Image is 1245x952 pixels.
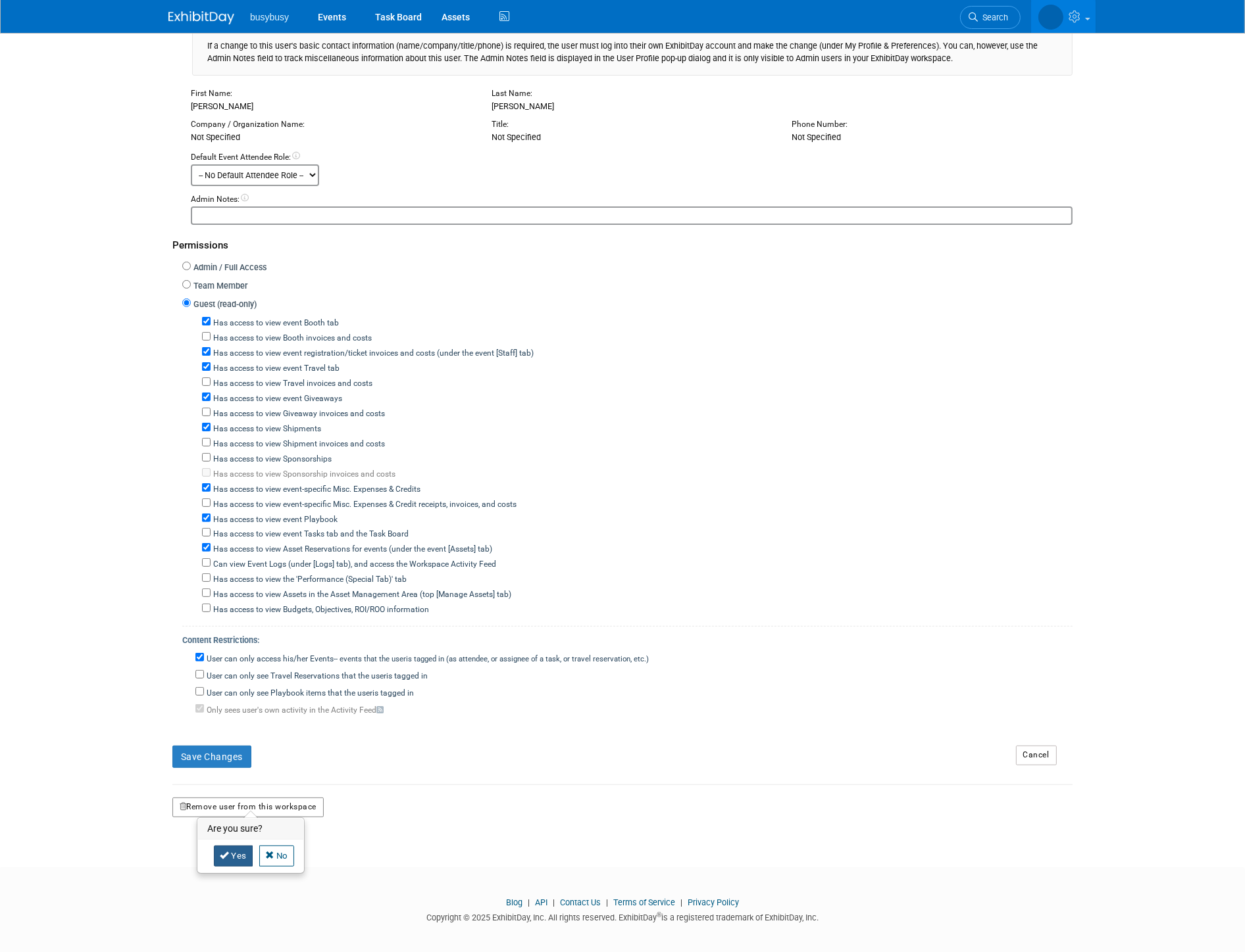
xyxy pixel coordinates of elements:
[211,604,429,616] label: Has access to view Budgets, Objectives, ROI/ROO information
[211,574,407,586] label: Has access to view the 'Performance (Special Tab)' tab
[211,559,496,571] label: Can view Event Logs (under [Logs] tab), and access the Workspace Activity Feed
[211,378,372,390] label: Has access to view Travel invoices and costs
[211,363,340,375] label: Has access to view event Travel tab
[172,225,1073,260] div: Permissions
[482,88,782,113] div: [PERSON_NAME]
[688,897,739,907] a: Privacy Policy
[960,6,1021,29] a: Search
[211,318,339,329] label: Has access to view event Booth tab
[211,544,492,556] label: Has access to view Asset Reservations for events (under the event [Assets] tab)
[603,897,611,907] span: |
[168,11,234,24] img: ExhibitDay
[211,514,338,526] label: Has access to view event Playbook
[613,897,675,907] a: Terms of Service
[191,119,472,131] div: Company / Organization Name:
[560,897,601,907] a: Contact Us
[191,88,472,100] div: First Name:
[191,152,1073,164] div: Default Event Attendee Role:
[211,484,420,496] label: Has access to view event-specific Misc. Expenses & Credits
[204,688,414,700] label: User can only see Playbook items that the user is tagged in
[657,911,661,918] sup: ®
[211,589,511,601] label: Has access to view Assets in the Asset Management Area (top [Manage Assets] tab)
[978,12,1008,22] span: Search
[211,469,395,481] label: Has access to view Sponsorship invoices and costs
[1016,746,1057,765] a: Cancel
[250,12,289,22] span: busybusy
[191,194,1073,206] div: Admin Notes:
[182,627,1073,650] div: Content Restrictions:
[204,705,384,717] label: Only sees user's own activity in the Activity Feed
[172,797,324,817] button: Remove user from this workspace
[211,529,409,540] label: Has access to view event Tasks tab and the Task Board
[482,119,782,144] div: Not Specified
[524,897,533,907] span: |
[782,119,1082,144] div: Not Specified
[211,348,534,360] label: Has access to view event registration/ticket invoices and costs (under the event [Staff] tab)
[207,36,1057,65] div: If a change to this user's basic contact information (name/company/title/phone) is required, the ...
[334,654,649,663] span: -- events that the user is tagged in (as attendee, or assignee of a task, or travel reservation, ...
[211,499,517,511] label: Has access to view event-specific Misc. Expenses & Credit receipts, invoices, and costs
[792,119,1073,131] div: Phone Number:
[181,119,482,144] div: Not Specified
[492,119,773,131] div: Title:
[181,88,482,113] div: [PERSON_NAME]
[211,393,342,405] label: Has access to view event Giveaways
[211,454,332,465] label: Has access to view Sponsorships
[506,897,522,907] a: Blog
[549,897,558,907] span: |
[204,671,428,682] label: User can only see Travel Reservations that the user is tagged in
[492,88,773,100] div: Last Name:
[191,262,267,274] label: Admin / Full Access
[259,845,294,867] a: No
[211,423,321,435] label: Has access to view Shipments
[1038,5,1063,30] img: Braden Gillespie
[191,298,257,311] label: Guest (read-only)
[191,280,247,293] label: Team Member
[172,746,251,768] button: Save Changes
[204,654,649,665] label: User can only access his/her Events
[211,408,385,420] label: Has access to view Giveaway invoices and costs
[211,439,385,450] label: Has access to view Shipment invoices and costs
[677,897,686,907] span: |
[198,819,303,840] h3: Are you sure?
[535,897,547,907] a: API
[211,333,372,345] label: Has access to view Booth invoices and costs
[214,845,253,867] a: Yes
